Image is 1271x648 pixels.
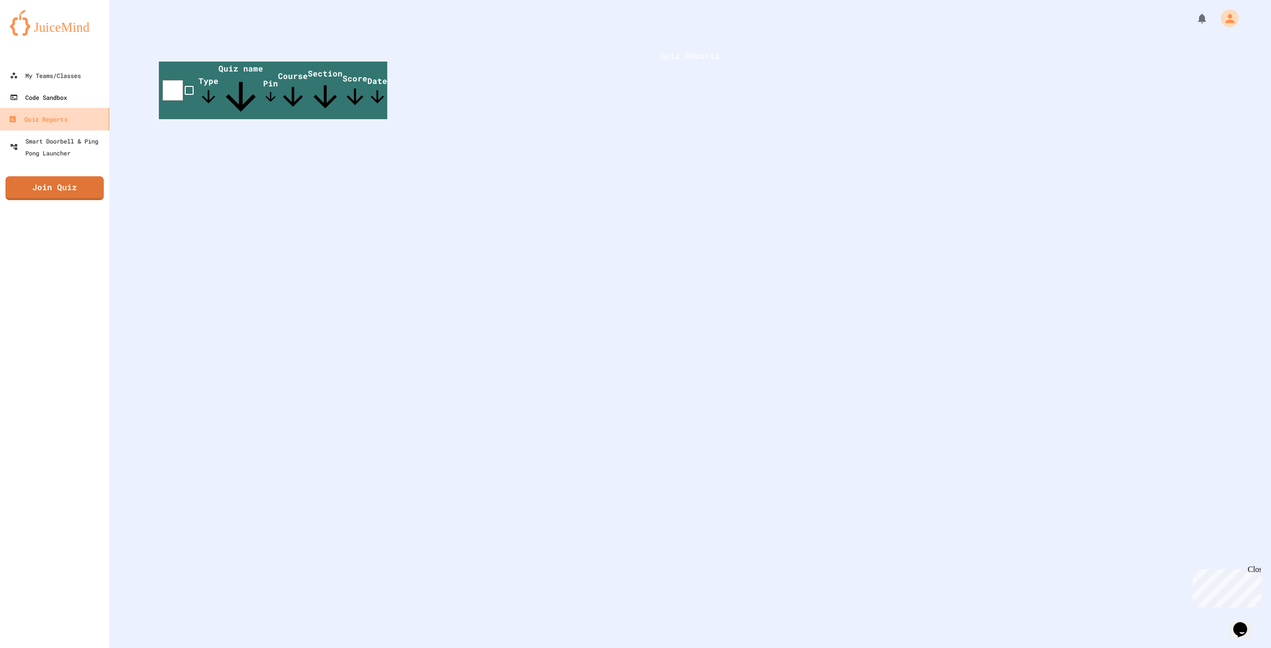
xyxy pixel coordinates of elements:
[1229,608,1261,638] iframe: chat widget
[10,10,99,36] img: logo-orange.svg
[278,71,308,112] span: Course
[263,78,278,104] span: Pin
[367,75,387,107] span: Date
[308,68,343,114] span: Section
[159,50,1221,62] h1: Quiz Reports
[10,70,81,81] div: My Teams/Classes
[10,135,105,159] div: Smart Doorbell & Ping Pong Launcher
[5,176,104,200] a: Join Quiz
[8,113,67,126] div: Quiz Reports
[218,63,263,119] span: Quiz name
[199,75,218,107] span: Type
[343,73,367,109] span: Score
[4,4,69,63] div: Chat with us now!Close
[1210,7,1241,30] div: My Account
[10,91,67,103] div: Code Sandbox
[162,80,183,101] input: select all desserts
[1189,565,1261,607] iframe: chat widget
